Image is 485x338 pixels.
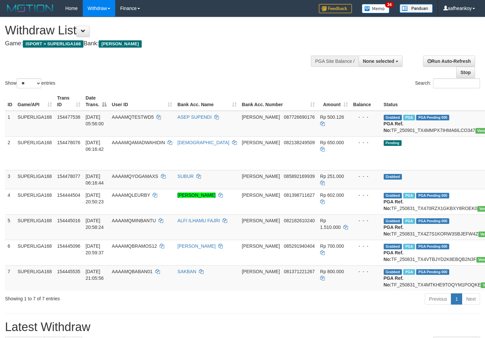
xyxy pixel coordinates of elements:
td: SUPERLIGA168 [15,111,55,137]
img: panduan.png [400,4,433,13]
b: PGA Ref. No: [384,199,404,211]
a: ASEP SUPENDI [177,114,212,120]
div: - - - [353,243,378,249]
div: - - - [353,192,378,198]
span: [DATE] 20:59:37 [86,243,104,255]
input: Search: [433,78,480,88]
h1: Latest Withdraw [5,320,480,334]
th: Balance [351,92,381,111]
span: AAAAMQBRAMOS12 [112,243,157,249]
div: - - - [353,268,378,275]
span: Copy 087726690176 to clipboard [284,114,315,120]
span: [PERSON_NAME] [242,140,280,145]
a: Run Auto-Refresh [423,56,475,67]
span: ISPORT > SUPERLIGA168 [23,40,83,48]
span: Copy 081398711627 to clipboard [284,192,315,198]
span: AAAAMQMINBANTU [112,218,156,223]
a: [DEMOGRAPHIC_DATA] [177,140,229,145]
span: [DATE] 20:50:23 [86,192,104,204]
span: AAAAMQBABAN01 [112,269,153,274]
span: [PERSON_NAME] [242,218,280,223]
b: PGA Ref. No: [384,225,404,236]
span: Marked by aafmaleo [403,115,415,120]
span: PGA Pending [416,244,449,249]
td: SUPERLIGA168 [15,189,55,214]
th: Date Trans.: activate to sort column descending [83,92,109,111]
div: - - - [353,114,378,120]
span: PGA Pending [416,115,449,120]
span: Marked by aafheankoy [403,244,415,249]
span: [PERSON_NAME] [99,40,141,48]
span: None selected [363,59,394,64]
div: Showing 1 to 7 of 7 entries [5,293,197,302]
a: [PERSON_NAME] [177,192,216,198]
td: SUPERLIGA168 [15,240,55,265]
span: Grabbed [384,244,402,249]
span: Grabbed [384,218,402,224]
span: Copy 082138249509 to clipboard [284,140,315,145]
div: - - - [353,139,378,146]
b: PGA Ref. No: [384,250,404,262]
span: 154445535 [57,269,80,274]
span: Rp 1.510.000 [320,218,341,230]
td: 3 [5,170,15,189]
a: ALFI ILHAMU FAJRI [177,218,220,223]
button: None selected [359,56,403,67]
a: Previous [425,293,451,305]
td: 5 [5,214,15,240]
a: Next [462,293,480,305]
td: SUPERLIGA168 [15,265,55,291]
span: Rp 602.000 [320,192,344,198]
span: AAAAMQYOGAMAXS [112,174,158,179]
td: 4 [5,189,15,214]
a: Stop [456,67,475,78]
th: Bank Acc. Name: activate to sort column ascending [175,92,239,111]
div: - - - [353,217,378,224]
span: 34 [385,2,394,8]
span: 154477538 [57,114,80,120]
span: 154478077 [57,174,80,179]
th: ID [5,92,15,111]
td: SUPERLIGA168 [15,170,55,189]
th: Amount: activate to sort column ascending [317,92,351,111]
span: [PERSON_NAME] [242,269,280,274]
th: User ID: activate to sort column ascending [109,92,175,111]
span: 154444504 [57,192,80,198]
span: [DATE] 20:58:24 [86,218,104,230]
td: SUPERLIGA168 [15,214,55,240]
td: SUPERLIGA168 [15,136,55,170]
a: SAKBAN [177,269,196,274]
span: Pending [384,140,402,146]
span: [PERSON_NAME] [242,174,280,179]
span: PGA Pending [416,269,449,275]
label: Search: [415,78,480,88]
a: SUBUR [177,174,194,179]
span: Rp 800.000 [320,269,344,274]
span: Copy 085291940404 to clipboard [284,243,315,249]
th: Game/API: activate to sort column ascending [15,92,55,111]
img: MOTION_logo.png [5,3,55,13]
span: Grabbed [384,115,402,120]
td: 2 [5,136,15,170]
span: Rp 650.000 [320,140,344,145]
span: Grabbed [384,269,402,275]
span: 154478076 [57,140,80,145]
span: PGA Pending [416,218,449,224]
td: 1 [5,111,15,137]
span: Rp 251.000 [320,174,344,179]
img: Button%20Memo.svg [362,4,390,13]
span: 154445016 [57,218,80,223]
span: [DATE] 06:16:42 [86,140,104,152]
span: Copy 081371221267 to clipboard [284,269,315,274]
span: [PERSON_NAME] [242,192,280,198]
span: Rp 500.126 [320,114,344,120]
td: 7 [5,265,15,291]
select: Showentries [17,78,41,88]
div: - - - [353,173,378,180]
span: [DATE] 05:56:00 [86,114,104,126]
span: AAAAMQTESTWD5 [112,114,154,120]
span: Marked by aafounsreynich [403,193,415,198]
span: Grabbed [384,193,402,198]
span: Rp 700.000 [320,243,344,249]
span: PGA Pending [416,193,449,198]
